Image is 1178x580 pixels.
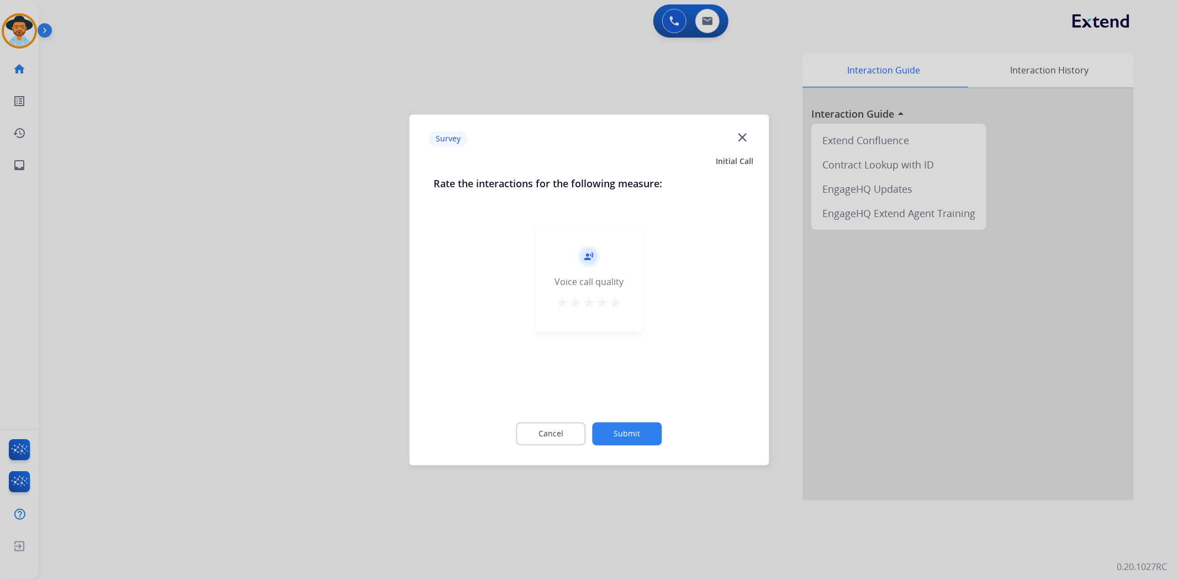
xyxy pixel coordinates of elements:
mat-icon: close [735,130,749,144]
button: Cancel [516,423,586,446]
mat-icon: star [569,297,583,310]
h3: Rate the interactions for the following measure: [434,176,744,192]
mat-icon: star [556,297,569,310]
mat-icon: record_voice_over [584,252,594,262]
button: Submit [593,423,662,446]
div: Voice call quality [554,276,624,289]
p: 0.20.1027RC [1117,560,1167,573]
p: Survey [429,131,467,146]
mat-icon: star [596,297,609,310]
mat-icon: star [583,297,596,310]
mat-icon: star [609,297,622,310]
span: Initial Call [716,156,753,167]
